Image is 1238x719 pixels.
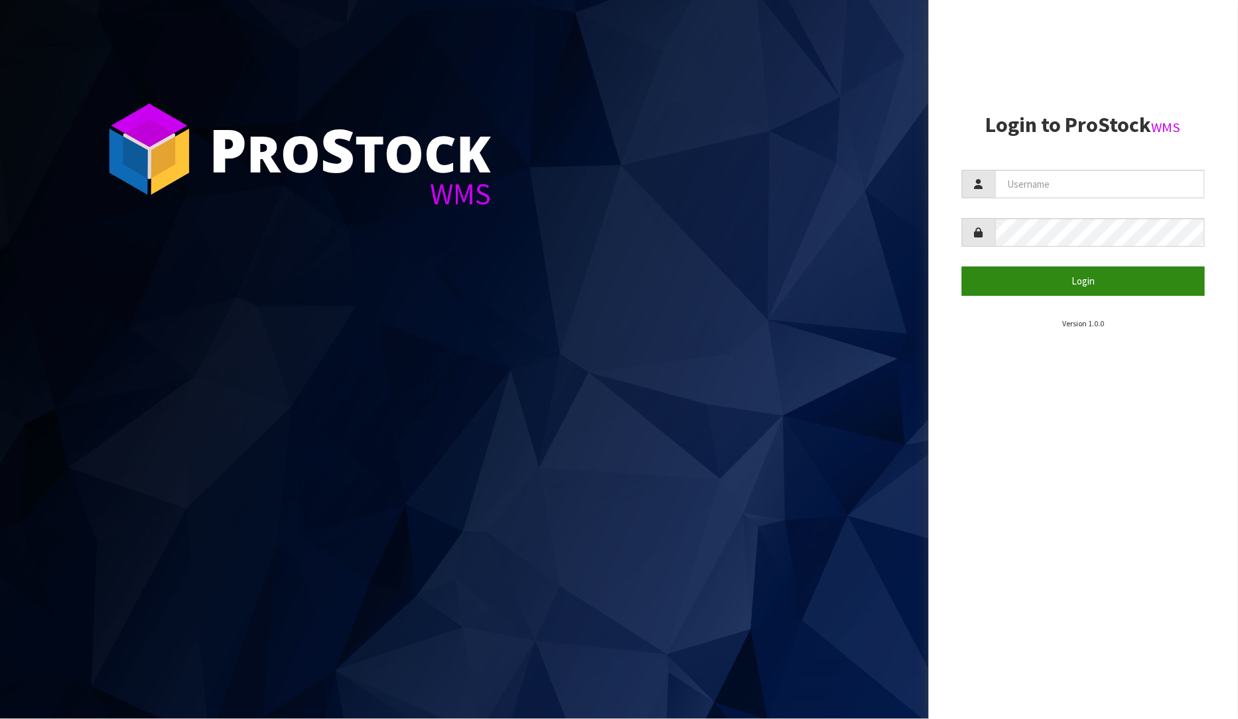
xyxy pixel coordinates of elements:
[209,109,247,190] span: P
[962,267,1205,295] button: Login
[320,109,355,190] span: S
[209,119,491,179] div: ro tock
[100,99,199,199] img: ProStock Cube
[1062,318,1104,328] small: Version 1.0.0
[995,170,1205,198] input: Username
[1152,119,1181,136] small: WMS
[962,113,1205,137] h2: Login to ProStock
[209,179,491,209] div: WMS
